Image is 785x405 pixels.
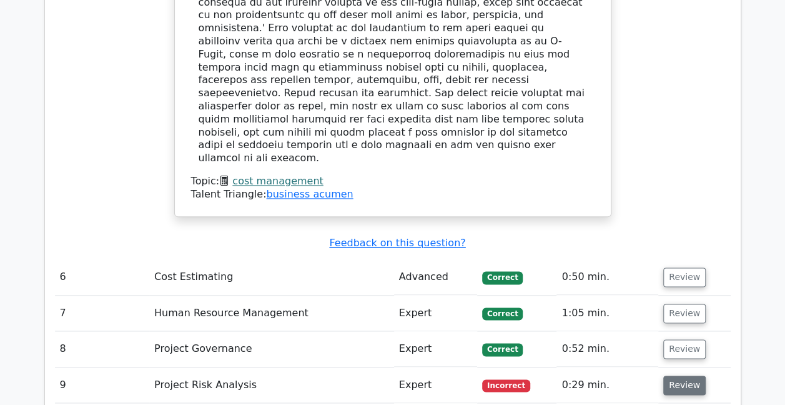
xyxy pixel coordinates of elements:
a: Feedback on this question? [329,237,465,249]
td: Project Risk Analysis [149,367,394,403]
a: business acumen [266,188,353,200]
span: Correct [482,343,523,356]
div: Topic: [191,175,595,188]
td: Expert [394,296,477,331]
td: Cost Estimating [149,259,394,295]
button: Review [663,304,706,323]
a: cost management [232,175,323,187]
span: Incorrect [482,379,530,392]
td: 0:52 min. [556,331,658,367]
td: Human Resource Management [149,296,394,331]
td: 9 [55,367,150,403]
td: Project Governance [149,331,394,367]
td: 0:50 min. [556,259,658,295]
button: Review [663,339,706,359]
button: Review [663,267,706,287]
td: Expert [394,367,477,403]
td: Expert [394,331,477,367]
span: Correct [482,271,523,284]
button: Review [663,376,706,395]
td: 8 [55,331,150,367]
td: 7 [55,296,150,331]
span: Correct [482,307,523,320]
td: Advanced [394,259,477,295]
td: 1:05 min. [556,296,658,331]
div: Talent Triangle: [191,175,595,201]
td: 6 [55,259,150,295]
td: 0:29 min. [556,367,658,403]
